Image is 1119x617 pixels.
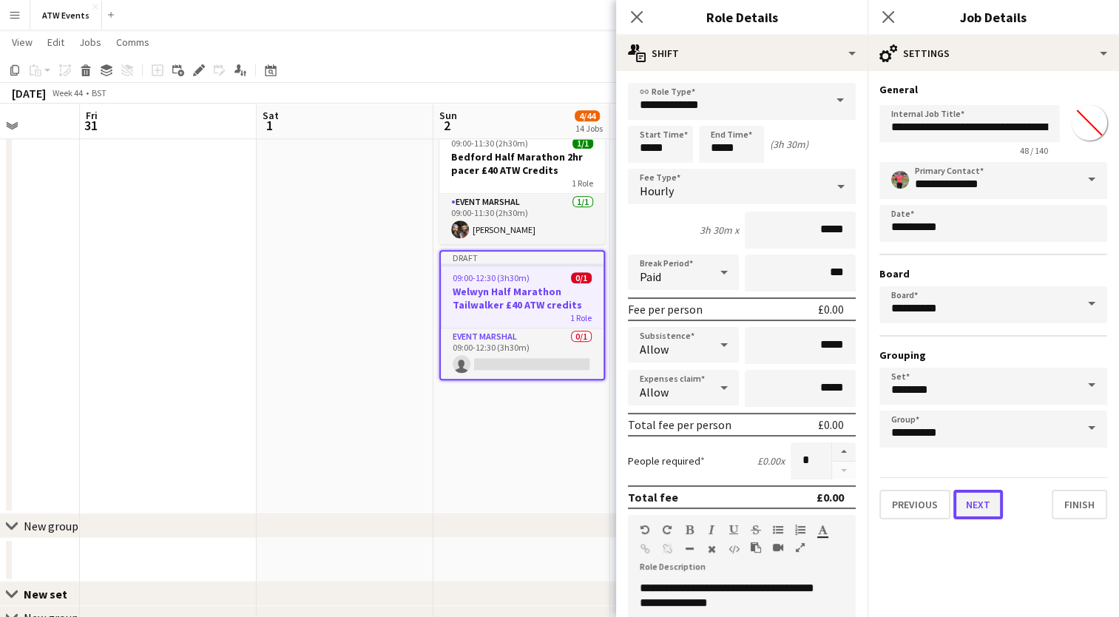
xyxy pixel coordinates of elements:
button: Clear Formatting [706,543,717,555]
button: ATW Events [30,1,102,30]
div: BST [92,87,107,98]
button: Bold [684,524,694,536]
a: Jobs [73,33,107,52]
span: 1 Role [572,178,593,189]
span: 0/1 [571,272,592,283]
span: 3 [614,117,635,134]
span: Comms [116,36,149,49]
button: Horizontal Line [684,543,694,555]
span: 09:00-12:30 (3h30m) [453,272,530,283]
h3: Board [879,267,1107,280]
button: HTML Code [728,543,739,555]
span: Jobs [79,36,101,49]
span: 1 Role [570,312,592,323]
span: 09:00-11:30 (2h30m) [451,138,528,149]
a: Edit [41,33,70,52]
div: 14 Jobs [575,123,603,134]
div: Settings [868,36,1119,71]
button: Finish [1052,490,1107,519]
span: Fri [86,109,98,122]
span: Week 44 [49,87,86,98]
h3: Role Details [616,7,868,27]
app-card-role: Event Marshal0/109:00-12:30 (3h30m) [441,328,604,379]
button: Undo [640,524,650,536]
span: Sat [263,109,279,122]
span: Allow [640,385,669,399]
span: Hourly [640,183,674,198]
h3: Job Details [868,7,1119,27]
div: Draft [441,252,604,263]
div: £0.00 [818,417,844,432]
app-card-role: Event Marshal1/109:00-11:30 (2h30m)[PERSON_NAME] [439,194,605,244]
span: 31 [84,117,98,134]
span: View [12,36,33,49]
button: Increase [832,442,856,462]
div: Fee per person [628,302,703,317]
h3: General [879,83,1107,96]
span: 2 [437,117,457,134]
span: Allow [640,342,669,357]
h3: Bedford Half Marathon 2hr pacer £40 ATW Credits [439,150,605,177]
a: View [6,33,38,52]
button: Italic [706,524,717,536]
h3: Grouping [879,348,1107,362]
div: New set [24,587,79,601]
span: 4/44 [575,110,600,121]
button: Underline [728,524,739,536]
span: Edit [47,36,64,49]
app-job-card: Draft09:00-12:30 (3h30m)0/1Welwyn Half Marathon Tailwalker £40 ATW credits1 RoleEvent Marshal0/10... [439,250,605,380]
div: £0.00 [817,490,844,505]
div: (3h 30m) [770,138,808,151]
button: Redo [662,524,672,536]
a: Comms [110,33,155,52]
div: 3h 30m x [700,223,739,237]
button: Previous [879,490,950,519]
button: Text Color [817,524,828,536]
button: Ordered List [795,524,805,536]
app-job-card: Updated09:00-11:30 (2h30m)1/1Bedford Half Marathon 2hr pacer £40 ATW Credits1 RoleEvent Marshal1/... [439,117,605,244]
span: 1 [260,117,279,134]
div: £0.00 x [757,454,785,468]
button: Next [953,490,1003,519]
button: Insert video [773,542,783,553]
div: New group [24,519,78,533]
button: Fullscreen [795,542,805,553]
button: Unordered List [773,524,783,536]
button: Strikethrough [751,524,761,536]
div: Total fee per person [628,417,731,432]
div: [DATE] [12,86,46,101]
h3: Welwyn Half Marathon Tailwalker £40 ATW credits [441,285,604,311]
span: Sun [439,109,457,122]
div: Shift [616,36,868,71]
div: Total fee [628,490,678,505]
span: 48 / 140 [1008,145,1060,156]
button: Paste as plain text [751,542,761,553]
span: 1/1 [572,138,593,149]
span: Paid [640,269,661,284]
label: People required [628,454,705,468]
div: £0.00 [818,302,844,317]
